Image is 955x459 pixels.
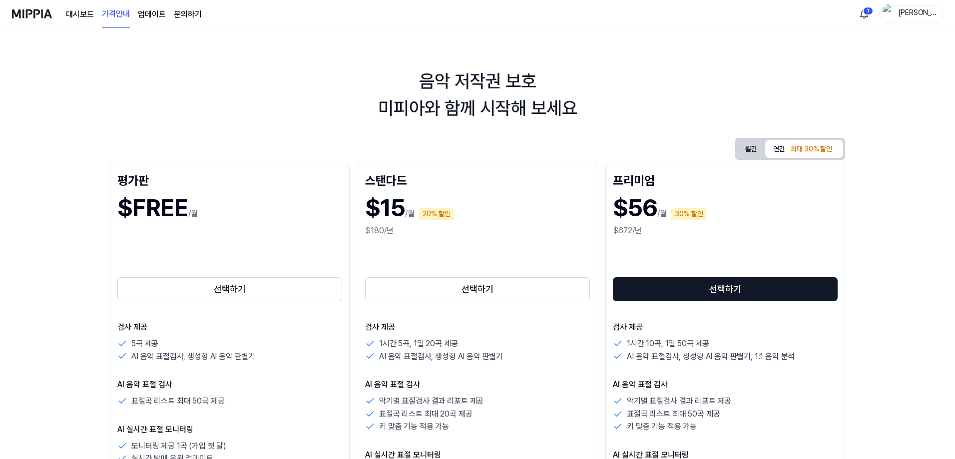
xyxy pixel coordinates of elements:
[883,4,895,24] img: profile
[613,225,838,237] div: $672/년
[365,275,590,303] a: 선택하기
[66,8,94,20] a: 대시보드
[117,424,342,436] p: AI 실시간 표절 모니터링
[365,225,590,237] div: $180/년
[379,395,483,408] p: 악기별 표절검사 결과 리포트 제공
[613,275,838,303] a: 선택하기
[613,321,838,333] p: 검사 제공
[863,7,873,15] div: 1
[117,379,342,391] p: AI 음악 표절 검사
[613,171,838,187] div: 프리미엄
[765,140,843,158] button: 연간
[188,208,198,220] p: /월
[858,8,870,20] img: 알림
[856,6,872,22] button: 알림1
[379,337,458,350] p: 1시간 5곡, 1일 20곡 제공
[131,350,255,363] p: AI 음악 표절검사, 생성형 AI 음악 판별기
[365,379,590,391] p: AI 음악 표절 검사
[879,5,943,22] button: profile[PERSON_NAME]
[117,277,342,301] button: 선택하기
[365,321,590,333] p: 검사 제공
[627,350,795,363] p: AI 음악 표절검사, 생성형 AI 음악 판별기, 1:1 음악 분석
[365,191,405,225] h1: $15
[419,208,455,220] div: 20% 할인
[613,277,838,301] button: 선택하기
[898,8,937,19] div: [PERSON_NAME]
[102,0,130,28] a: 가격안내
[627,420,697,433] p: 키 맞춤 기능 적용 가능
[379,408,472,421] p: 표절곡 리스트 최대 20곡 제공
[788,143,835,155] div: 최대 30% 할인
[117,171,342,187] div: 평가판
[365,277,590,301] button: 선택하기
[627,395,731,408] p: 악기별 표절검사 결과 리포트 제공
[131,395,224,408] p: 표절곡 리스트 최대 50곡 제공
[737,141,765,157] button: 월간
[365,171,590,187] div: 스탠다드
[657,208,667,220] p: /월
[138,8,166,20] a: 업데이트
[379,350,503,363] p: AI 음악 표절검사, 생성형 AI 음악 판별기
[405,208,415,220] p: /월
[117,191,188,225] h1: $FREE
[671,208,707,220] div: 30% 할인
[613,191,657,225] h1: $56
[627,408,720,421] p: 표절곡 리스트 최대 50곡 제공
[131,440,226,453] p: 모니터링 제공 1곡 (가입 첫 달)
[613,379,838,391] p: AI 음악 표절 검사
[379,420,449,433] p: 키 맞춤 기능 적용 가능
[627,337,709,350] p: 1시간 10곡, 1일 50곡 제공
[117,321,342,333] p: 검사 제공
[174,8,202,20] a: 문의하기
[131,337,158,350] p: 5곡 제공
[117,275,342,303] a: 선택하기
